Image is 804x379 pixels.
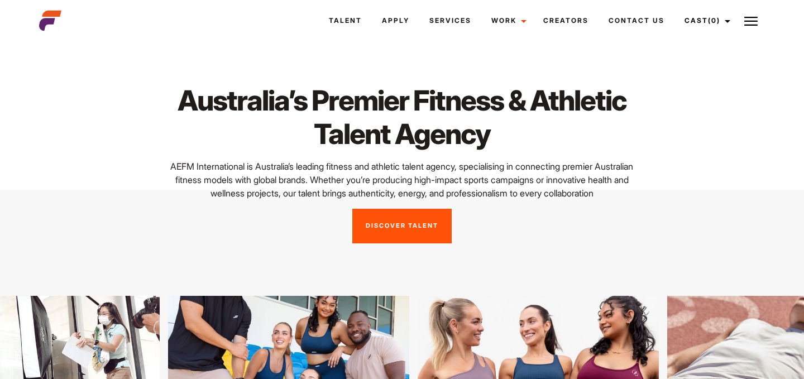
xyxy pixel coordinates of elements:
[162,84,642,151] h1: Australia’s Premier Fitness & Athletic Talent Agency
[162,160,642,200] p: AEFM International is Australia’s leading fitness and athletic talent agency, specialising in con...
[533,6,599,36] a: Creators
[674,6,737,36] a: Cast(0)
[744,15,758,28] img: Burger icon
[352,209,452,243] a: Discover Talent
[599,6,674,36] a: Contact Us
[372,6,419,36] a: Apply
[419,6,481,36] a: Services
[39,9,61,32] img: cropped-aefm-brand-fav-22-square.png
[708,16,720,25] span: (0)
[319,6,372,36] a: Talent
[481,6,533,36] a: Work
